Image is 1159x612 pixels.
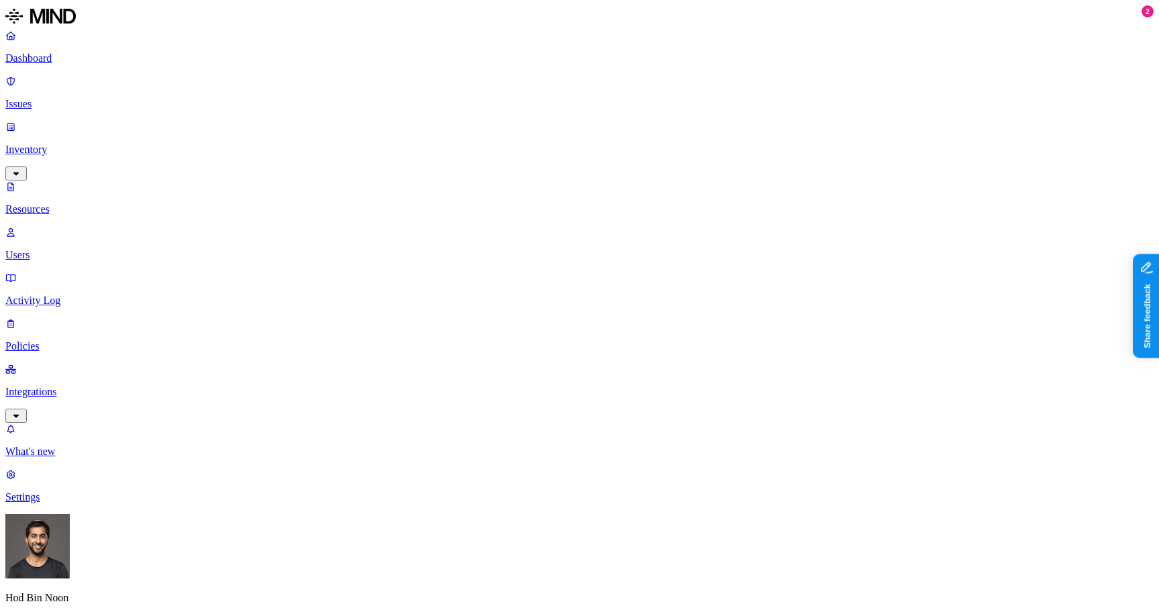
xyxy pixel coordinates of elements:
[5,203,1154,215] p: Resources
[5,295,1154,307] p: Activity Log
[5,98,1154,110] p: Issues
[5,5,1154,30] a: MIND
[5,226,1154,261] a: Users
[5,249,1154,261] p: Users
[5,363,1154,421] a: Integrations
[5,446,1154,458] p: What's new
[5,5,76,27] img: MIND
[5,423,1154,458] a: What's new
[5,317,1154,352] a: Policies
[1142,5,1154,17] div: 2
[5,75,1154,110] a: Issues
[5,144,1154,156] p: Inventory
[5,121,1154,178] a: Inventory
[5,386,1154,398] p: Integrations
[5,491,1154,503] p: Settings
[5,514,70,578] img: Hod Bin Noon
[5,340,1154,352] p: Policies
[5,181,1154,215] a: Resources
[5,468,1154,503] a: Settings
[5,272,1154,307] a: Activity Log
[5,52,1154,64] p: Dashboard
[5,30,1154,64] a: Dashboard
